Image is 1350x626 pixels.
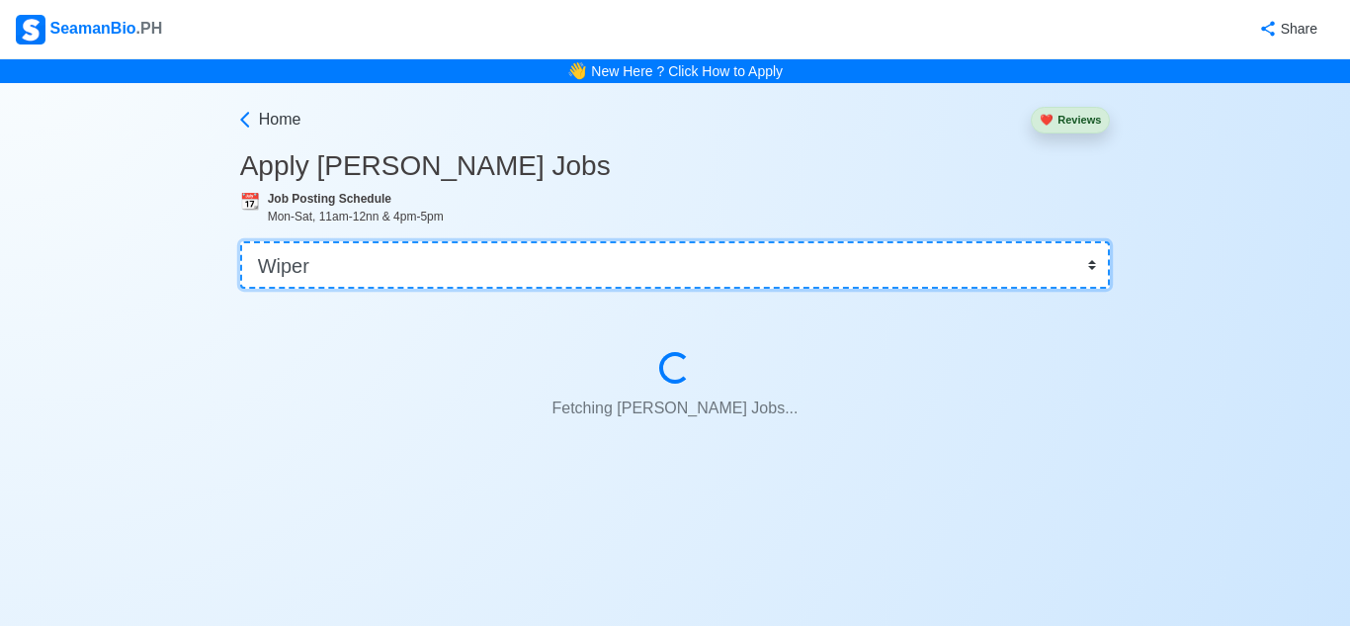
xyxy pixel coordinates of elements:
[16,15,162,45] div: SeamanBio
[16,15,45,45] img: Logo
[240,149,1111,183] h3: Apply [PERSON_NAME] Jobs
[591,63,783,79] a: New Here ? Click How to Apply
[1040,114,1054,126] span: heart
[240,193,260,210] span: calendar
[1031,107,1110,134] button: heartReviews
[235,108,301,132] a: Home
[565,57,589,85] span: bell
[288,389,1063,428] p: Fetching [PERSON_NAME] Jobs...
[268,192,391,206] b: Job Posting Schedule
[136,20,163,37] span: .PH
[268,208,1111,225] div: Mon-Sat, 11am-12nn & 4pm-5pm
[259,108,301,132] span: Home
[1239,10,1334,48] button: Share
